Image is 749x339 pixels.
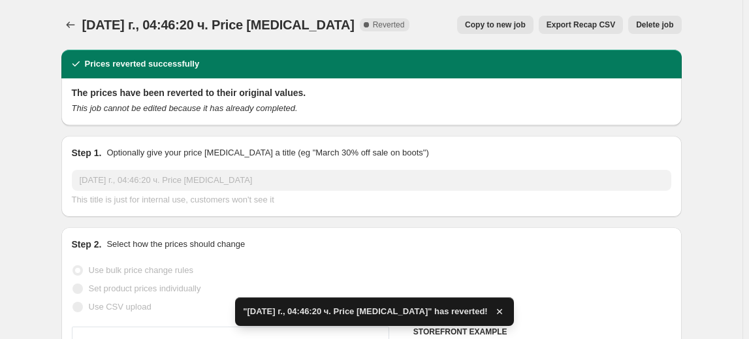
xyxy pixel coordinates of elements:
h2: Step 2. [72,238,102,251]
h6: STOREFRONT EXAMPLE [413,327,671,337]
span: "[DATE] г., 04:46:20 ч. Price [MEDICAL_DATA]" has reverted! [243,305,487,318]
span: This title is just for internal use, customers won't see it [72,195,274,204]
p: Optionally give your price [MEDICAL_DATA] a title (eg "March 30% off sale on boots") [106,146,428,159]
button: Delete job [628,16,681,34]
span: [DATE] г., 04:46:20 ч. Price [MEDICAL_DATA] [82,18,355,32]
h2: Prices reverted successfully [85,57,200,71]
button: Copy to new job [457,16,534,34]
span: Use CSV upload [89,302,151,312]
input: 30% off holiday sale [72,170,671,191]
span: Copy to new job [465,20,526,30]
i: This job cannot be edited because it has already completed. [72,103,298,113]
button: Price change jobs [61,16,80,34]
h2: The prices have been reverted to their original values. [72,86,671,99]
span: Use bulk price change rules [89,265,193,275]
span: Delete job [636,20,673,30]
span: Export Recap CSV [547,20,615,30]
span: Set product prices individually [89,283,201,293]
p: Select how the prices should change [106,238,245,251]
h2: Step 1. [72,146,102,159]
span: Reverted [373,20,405,30]
button: Export Recap CSV [539,16,623,34]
